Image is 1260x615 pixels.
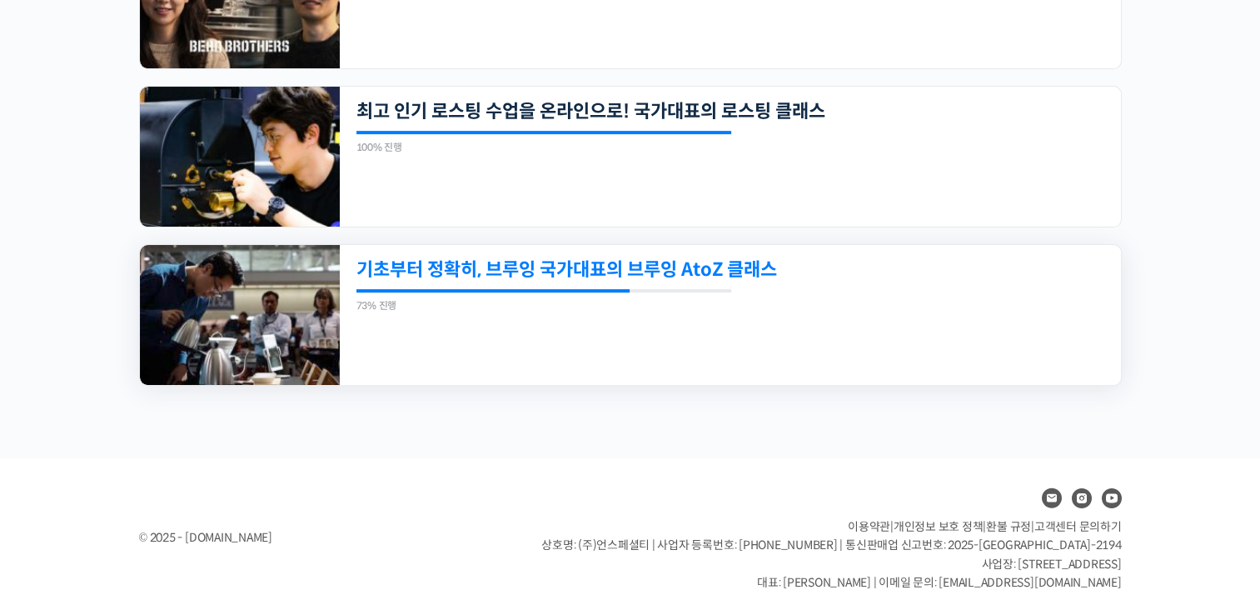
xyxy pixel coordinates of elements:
span: 고객센터 문의하기 [1034,519,1122,534]
span: 대화 [152,502,172,516]
a: 이용약관 [848,519,890,534]
a: 최고 인기 로스팅 수업을 온라인으로! 국가대표의 로스팅 클래스 [356,100,954,122]
div: 100% 진행 [356,142,731,152]
span: 설정 [257,502,277,515]
div: 73% 진행 [356,301,731,311]
a: 홈 [5,477,110,518]
a: 기초부터 정확히, 브루잉 국가대표의 브루잉 AtoZ 클래스 [356,258,954,281]
span: 홈 [52,502,62,515]
a: 설정 [215,477,320,518]
a: 개인정보 보호 정책 [894,519,984,534]
a: 환불 규정 [986,519,1031,534]
p: | | | 상호명: (주)언스페셜티 | 사업자 등록번호: [PHONE_NUMBER] | 통신판매업 신고번호: 2025-[GEOGRAPHIC_DATA]-2194 사업장: [ST... [541,517,1121,592]
div: © 2025 - [DOMAIN_NAME] [139,527,501,549]
a: 대화 [110,477,215,518]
